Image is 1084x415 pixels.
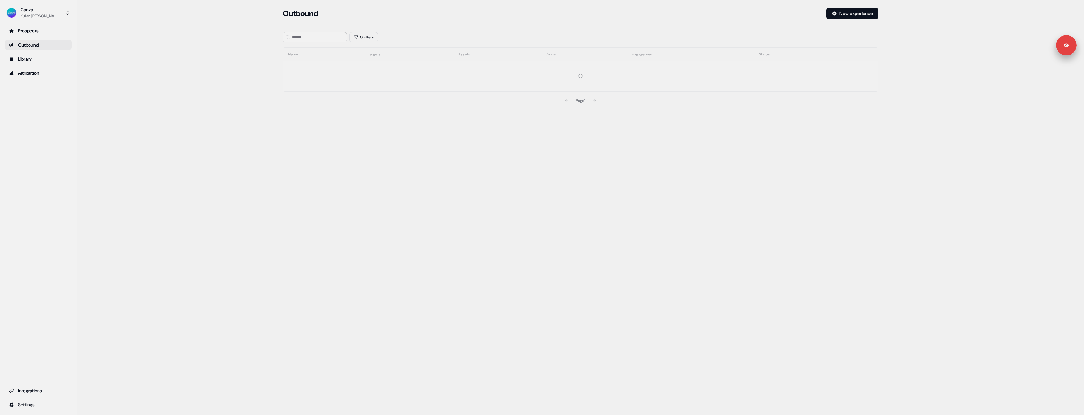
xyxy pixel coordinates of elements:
[9,28,68,34] div: Prospects
[5,68,72,78] a: Go to attribution
[283,9,318,18] h3: Outbound
[5,385,72,396] a: Go to integrations
[9,42,68,48] div: Outbound
[21,13,59,19] div: Kullan [PERSON_NAME]
[9,402,68,408] div: Settings
[349,32,378,42] button: 0 Filters
[5,400,72,410] a: Go to integrations
[9,70,68,76] div: Attribution
[21,6,59,13] div: Canva
[5,40,72,50] a: Go to outbound experience
[5,5,72,21] button: CanvaKullan [PERSON_NAME]
[9,56,68,62] div: Library
[5,26,72,36] a: Go to prospects
[9,387,68,394] div: Integrations
[5,54,72,64] a: Go to templates
[826,8,878,19] button: New experience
